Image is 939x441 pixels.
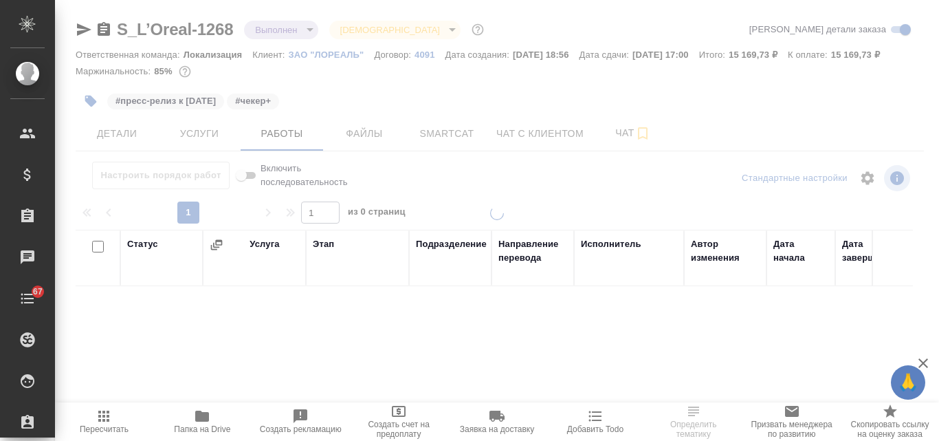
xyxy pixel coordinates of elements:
[581,237,641,251] div: Исполнитель
[210,238,223,252] button: Сгруппировать
[350,402,448,441] button: Создать счет на предоплату
[567,424,623,434] span: Добавить Todo
[25,285,51,299] span: 67
[416,237,487,251] div: Подразделение
[313,237,334,251] div: Этап
[498,237,567,265] div: Направление перевода
[546,402,644,441] button: Добавить Todo
[80,424,129,434] span: Пересчитать
[252,402,350,441] button: Создать рекламацию
[644,402,742,441] button: Определить тематику
[127,237,158,251] div: Статус
[55,402,153,441] button: Пересчитать
[153,402,252,441] button: Папка на Drive
[773,237,828,265] div: Дата начала
[652,420,734,439] span: Определить тематику
[751,420,832,439] span: Призвать менеджера по развитию
[460,424,534,434] span: Заявка на доставку
[841,402,939,441] button: Скопировать ссылку на оценку заказа
[742,402,841,441] button: Призвать менеджера по развитию
[260,424,342,434] span: Создать рекламацию
[358,420,440,439] span: Создать счет на предоплату
[250,237,279,251] div: Услуга
[849,420,931,439] span: Скопировать ссылку на оценку заказа
[842,237,897,265] div: Дата завершения
[691,237,760,265] div: Автор изменения
[448,402,546,441] button: Заявка на доставку
[3,281,52,316] a: 67
[174,424,230,434] span: Папка на Drive
[891,365,925,400] button: 🙏
[896,368,920,397] span: 🙏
